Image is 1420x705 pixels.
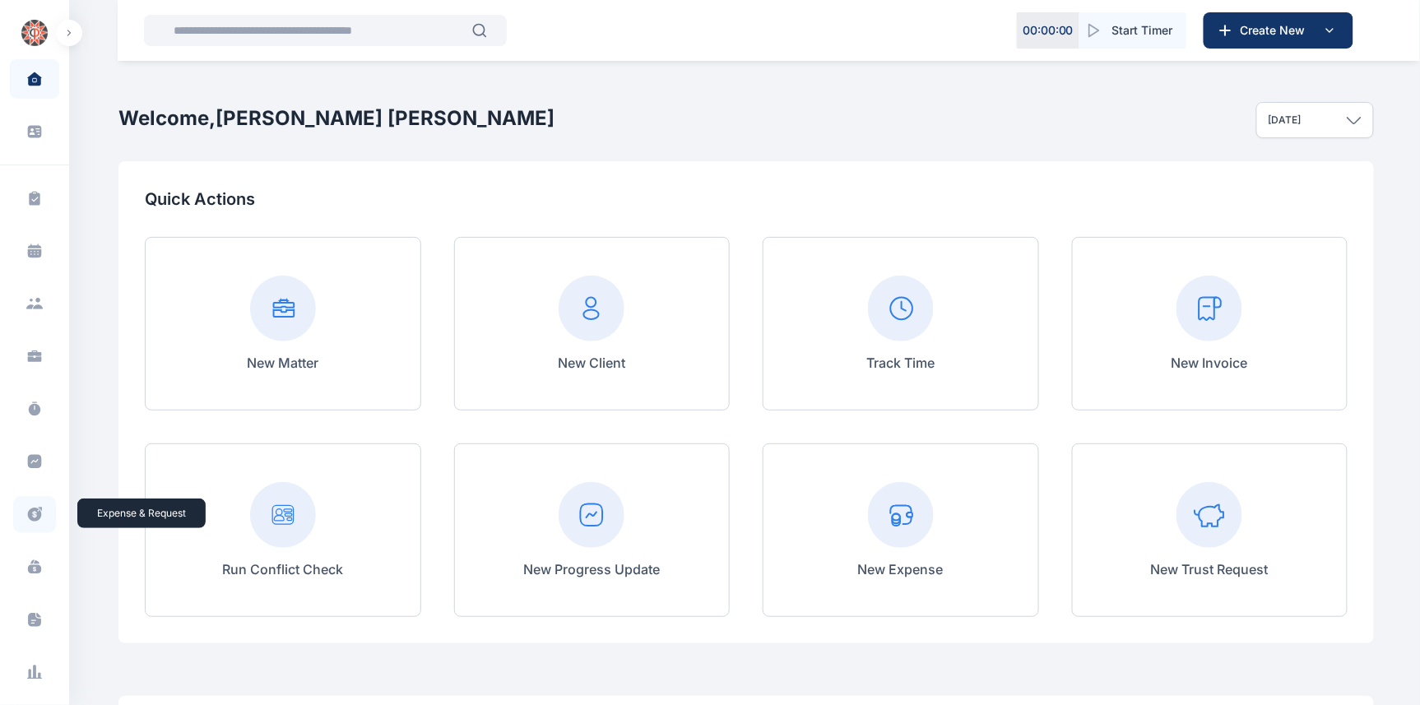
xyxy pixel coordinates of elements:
p: New Client [558,353,625,373]
span: Create New [1234,22,1320,39]
p: 00 : 00 : 00 [1023,22,1074,39]
p: [DATE] [1269,114,1302,127]
p: New Progress Update [523,559,660,579]
h2: Welcome, [PERSON_NAME] [PERSON_NAME] [118,105,555,132]
p: New Matter [247,353,318,373]
p: Run Conflict Check [222,559,343,579]
p: Track Time [866,353,935,373]
p: Quick Actions [145,188,1348,211]
button: Create New [1204,12,1353,49]
button: Start Timer [1079,12,1186,49]
p: New Expense [858,559,944,579]
p: New Trust Request [1151,559,1269,579]
p: New Invoice [1172,353,1248,373]
span: Start Timer [1112,22,1173,39]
